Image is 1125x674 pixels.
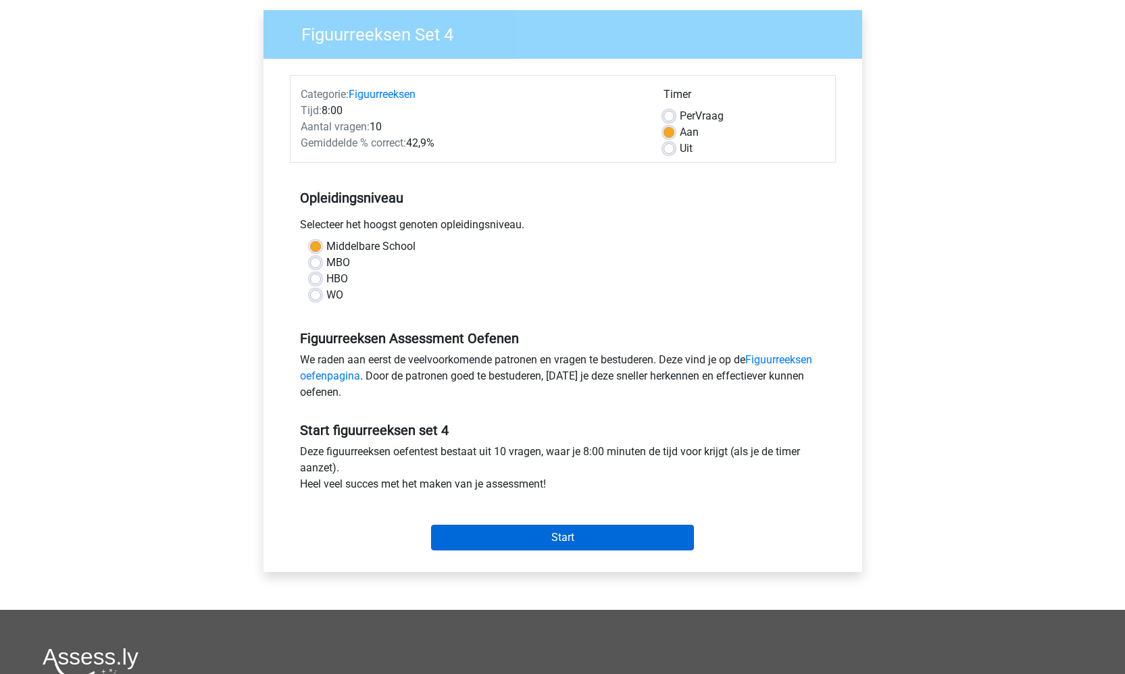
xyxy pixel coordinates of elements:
[285,19,852,45] h3: Figuurreeksen Set 4
[326,287,343,303] label: WO
[301,88,349,101] span: Categorie:
[300,330,826,346] h5: Figuurreeksen Assessment Oefenen
[664,86,825,108] div: Timer
[431,525,694,550] input: Start
[291,135,653,151] div: 42,9%
[326,271,348,287] label: HBO
[326,238,416,255] label: Middelbare School
[680,124,699,140] label: Aan
[301,136,406,149] span: Gemiddelde % correct:
[291,103,653,119] div: 8:00
[301,104,322,117] span: Tijd:
[349,88,416,101] a: Figuurreeksen
[300,184,826,211] h5: Opleidingsniveau
[301,120,370,133] span: Aantal vragen:
[680,140,693,157] label: Uit
[290,444,836,498] div: Deze figuurreeksen oefentest bestaat uit 10 vragen, waar je 8:00 minuten de tijd voor krijgt (als...
[680,109,695,122] span: Per
[300,422,826,438] h5: Start figuurreeksen set 4
[290,217,836,238] div: Selecteer het hoogst genoten opleidingsniveau.
[326,255,350,271] label: MBO
[680,108,724,124] label: Vraag
[291,119,653,135] div: 10
[290,352,836,406] div: We raden aan eerst de veelvoorkomende patronen en vragen te bestuderen. Deze vind je op de . Door...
